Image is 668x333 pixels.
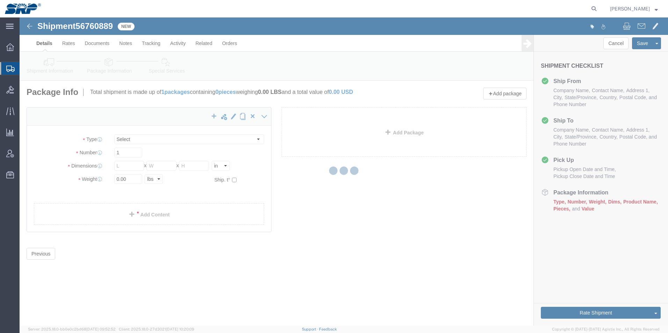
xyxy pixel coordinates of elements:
[610,5,650,13] span: Ed Simmons
[166,327,194,331] span: [DATE] 10:20:09
[5,3,41,14] img: logo
[610,5,658,13] button: [PERSON_NAME]
[86,327,116,331] span: [DATE] 09:52:52
[552,326,660,332] span: Copyright © [DATE]-[DATE] Agistix Inc., All Rights Reserved
[319,327,337,331] a: Feedback
[119,327,194,331] span: Client: 2025.18.0-27d3021
[28,327,116,331] span: Server: 2025.18.0-bb0e0c2bd68
[302,327,319,331] a: Support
